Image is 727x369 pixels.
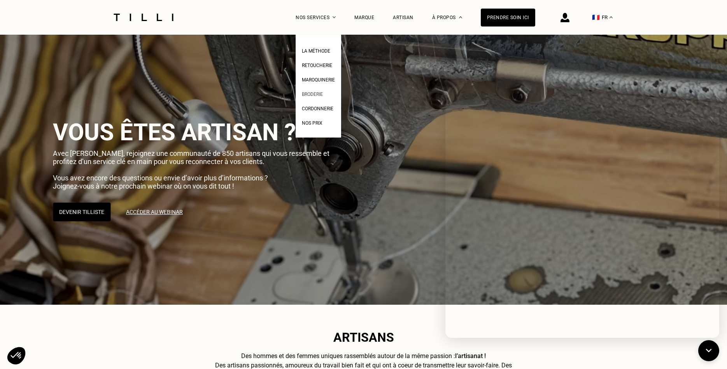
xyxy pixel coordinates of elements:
[302,104,333,112] a: Cordonnerie
[302,48,330,54] span: La Méthode
[445,64,719,338] iframe: AGO chatbot
[302,89,323,97] a: Broderie
[481,9,535,26] a: Prendre soin ici
[302,92,323,97] span: Broderie
[302,118,322,126] a: Nos prix
[302,46,330,54] a: La Méthode
[354,15,374,20] a: Marque
[333,16,336,18] img: Menu déroulant
[53,149,329,166] span: Avec [PERSON_NAME], rejoignez une communauté de 850 artisans qui vous ressemble et profitez d’un ...
[53,203,110,221] button: Devenir Tilliste
[302,60,332,69] a: Retoucherie
[53,174,268,182] span: Vous avez encore des questions ou envie d’avoir plus d’informations ?
[610,16,613,18] img: menu déroulant
[111,14,176,21] img: Logo du service de couturière Tilli
[459,16,462,18] img: Menu déroulant à propos
[592,14,600,21] span: 🇫🇷
[120,203,189,221] a: Accéder au webinar
[302,75,335,83] a: Maroquinerie
[561,13,569,22] img: icône connexion
[455,352,486,360] span: l’artisanat !
[333,330,394,345] span: Artisans
[53,118,296,146] span: Vous êtes artisan ?
[302,63,332,68] span: Retoucherie
[393,15,413,20] a: Artisan
[241,352,455,360] span: Des hommes et des femmes uniques rassemblés autour de la même passion :
[302,77,335,83] span: Maroquinerie
[302,120,322,126] span: Nos prix
[302,106,333,111] span: Cordonnerie
[53,182,234,190] span: Joignez-vous à notre prochain webinar où on vous dit tout !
